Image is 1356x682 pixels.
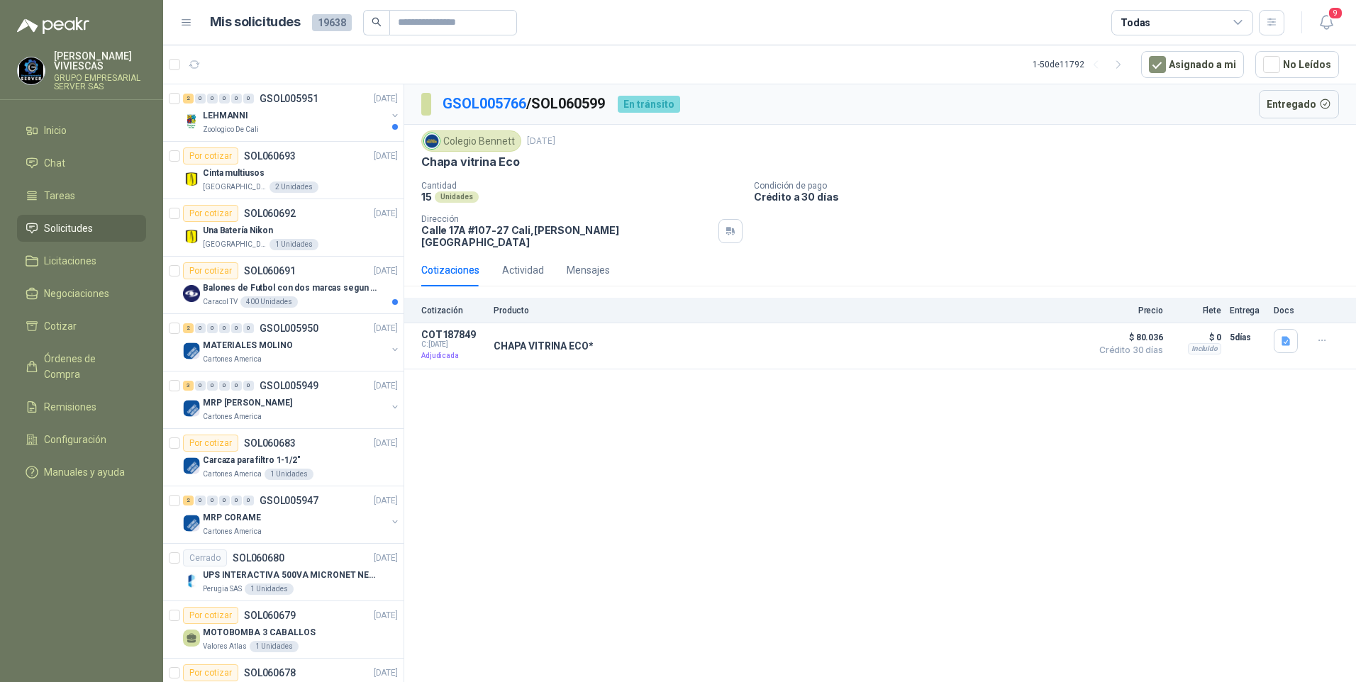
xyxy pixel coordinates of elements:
[443,93,606,115] p: / SOL060599
[421,340,485,349] span: C: [DATE]
[219,94,230,104] div: 0
[44,123,67,138] span: Inicio
[163,142,404,199] a: Por cotizarSOL060693[DATE] Company LogoCinta multiusos[GEOGRAPHIC_DATA]2 Unidades
[374,150,398,163] p: [DATE]
[1230,329,1265,346] p: 5 días
[435,191,479,203] div: Unidades
[183,320,401,365] a: 2 0 0 0 0 0 GSOL005950[DATE] Company LogoMATERIALES MOLINOCartones America
[374,264,398,278] p: [DATE]
[183,515,200,532] img: Company Logo
[219,496,230,505] div: 0
[203,583,242,595] p: Perugia SAS
[163,199,404,257] a: Por cotizarSOL060692[DATE] Company LogoUna Batería Nikon[GEOGRAPHIC_DATA]1 Unidades
[1230,306,1265,315] p: Entrega
[244,610,296,620] p: SOL060679
[17,280,146,307] a: Negociaciones
[421,262,479,278] div: Cotizaciones
[183,496,194,505] div: 2
[231,323,242,333] div: 0
[195,381,206,391] div: 0
[618,96,680,113] div: En tránsito
[44,155,65,171] span: Chat
[1259,90,1340,118] button: Entregado
[374,437,398,450] p: [DATE]
[183,285,200,302] img: Company Logo
[203,109,248,123] p: LEHMANNI
[243,496,254,505] div: 0
[567,262,610,278] div: Mensajes
[203,469,262,480] p: Cartones America
[243,94,254,104] div: 0
[17,247,146,274] a: Licitaciones
[44,220,93,236] span: Solicitudes
[17,17,89,34] img: Logo peakr
[374,322,398,335] p: [DATE]
[260,323,318,333] p: GSOL005950
[260,94,318,104] p: GSOL005951
[195,496,206,505] div: 0
[269,239,318,250] div: 1 Unidades
[245,583,294,595] div: 1 Unidades
[260,381,318,391] p: GSOL005949
[203,626,316,639] p: MOTOBOMBA 3 CABALLOS
[183,262,238,279] div: Por cotizar
[163,601,404,659] a: Por cotizarSOL060679[DATE] MOTOBOMBA 3 CABALLOSValores Atlas1 Unidades
[203,641,247,652] p: Valores Atlas
[163,257,404,314] a: Por cotizarSOL060691[DATE] Company LogoBalones de Futbol con dos marcas segun adjunto. Adjuntar c...
[421,155,520,169] p: Chapa vitrina Eco
[183,549,227,566] div: Cerrado
[231,94,242,104] div: 0
[54,74,146,91] p: GRUPO EMPRESARIAL SERVER SAS
[17,313,146,340] a: Cotizar
[1092,329,1163,346] span: $ 80.036
[203,454,301,467] p: Carcaza para filtro 1-1/2"
[219,381,230,391] div: 0
[1172,329,1221,346] p: $ 0
[183,90,401,135] a: 2 0 0 0 0 0 GSOL005951[DATE] Company LogoLEHMANNIZoologico De Cali
[374,609,398,622] p: [DATE]
[502,262,544,278] div: Actividad
[183,205,238,222] div: Por cotizar
[207,323,218,333] div: 0
[207,496,218,505] div: 0
[44,188,75,203] span: Tareas
[1188,343,1221,354] div: Incluido
[250,641,299,652] div: 1 Unidades
[195,323,206,333] div: 0
[1092,306,1163,315] p: Precio
[421,349,485,363] p: Adjudicada
[244,266,296,276] p: SOL060691
[183,113,200,130] img: Company Logo
[17,345,146,388] a: Órdenes de Compra
[203,224,273,237] p: Una Batería Nikon
[1033,53,1130,76] div: 1 - 50 de 11792
[44,318,77,334] span: Cotizar
[203,511,261,525] p: MRP CORAME
[183,664,238,681] div: Por cotizar
[265,469,313,480] div: 1 Unidades
[183,342,200,359] img: Company Logo
[269,181,318,193] div: 2 Unidades
[244,668,296,678] p: SOL060678
[203,339,293,352] p: MATERIALES MOLINO
[243,381,254,391] div: 0
[260,496,318,505] p: GSOL005947
[1274,306,1302,315] p: Docs
[1121,15,1150,30] div: Todas
[17,182,146,209] a: Tareas
[207,381,218,391] div: 0
[233,553,284,563] p: SOL060680
[527,135,555,148] p: [DATE]
[244,438,296,448] p: SOL060683
[421,306,485,315] p: Cotización
[219,323,230,333] div: 0
[44,286,109,301] span: Negociaciones
[163,544,404,601] a: CerradoSOL060680[DATE] Company LogoUPS INTERACTIVA 500VA MICRONET NEGRA MARCA: POWEST NICOMARPeru...
[231,381,242,391] div: 0
[44,464,125,480] span: Manuales y ayuda
[1092,346,1163,354] span: Crédito 30 días
[443,95,526,112] a: GSOL005766
[183,457,200,474] img: Company Logo
[421,130,521,152] div: Colegio Bennett
[17,215,146,242] a: Solicitudes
